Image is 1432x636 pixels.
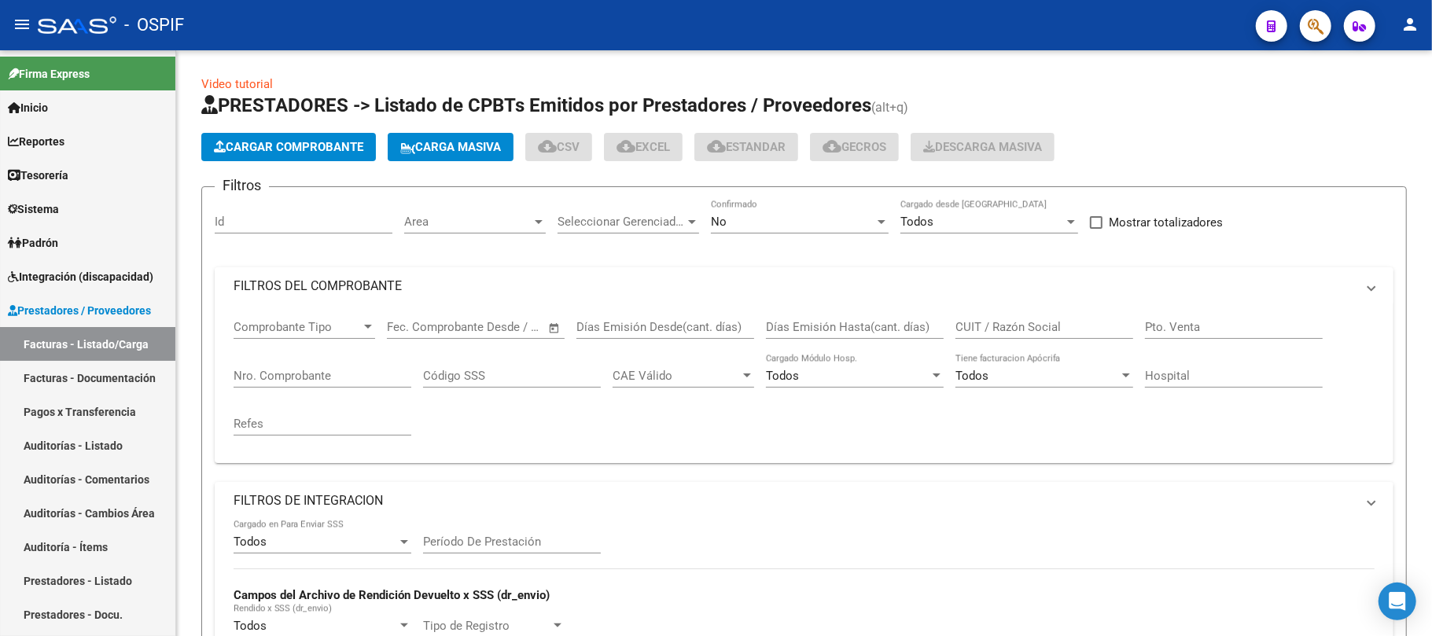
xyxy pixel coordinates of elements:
h3: Filtros [215,175,269,197]
span: Descarga Masiva [923,140,1042,154]
span: Mostrar totalizadores [1109,213,1223,232]
input: Fecha inicio [387,320,451,334]
span: Seleccionar Gerenciador [558,215,685,229]
span: - OSPIF [124,8,184,42]
span: Tipo de Registro [423,619,550,633]
span: Comprobante Tipo [234,320,361,334]
span: Todos [900,215,933,229]
button: Carga Masiva [388,133,514,161]
button: CSV [525,133,592,161]
button: Open calendar [546,319,564,337]
mat-expansion-panel-header: FILTROS DEL COMPROBANTE [215,267,1393,305]
button: Estandar [694,133,798,161]
button: Descarga Masiva [911,133,1055,161]
span: Todos [766,369,799,383]
span: Inicio [8,99,48,116]
span: Estandar [707,140,786,154]
span: Reportes [8,133,64,150]
mat-icon: cloud_download [617,137,635,156]
span: Prestadores / Proveedores [8,302,151,319]
span: Cargar Comprobante [214,140,363,154]
app-download-masive: Descarga masiva de comprobantes (adjuntos) [911,133,1055,161]
mat-icon: cloud_download [823,137,841,156]
span: CAE Válido [613,369,740,383]
button: EXCEL [604,133,683,161]
span: Tesorería [8,167,68,184]
mat-icon: cloud_download [538,137,557,156]
span: Carga Masiva [400,140,501,154]
span: PRESTADORES -> Listado de CPBTs Emitidos por Prestadores / Proveedores [201,94,871,116]
span: EXCEL [617,140,670,154]
strong: Campos del Archivo de Rendición Devuelto x SSS (dr_envio) [234,588,550,602]
span: Firma Express [8,65,90,83]
button: Cargar Comprobante [201,133,376,161]
a: Video tutorial [201,77,273,91]
span: Todos [955,369,988,383]
input: Fecha fin [465,320,541,334]
mat-expansion-panel-header: FILTROS DE INTEGRACION [215,482,1393,520]
span: Todos [234,535,267,549]
span: Sistema [8,200,59,218]
mat-icon: cloud_download [707,137,726,156]
span: CSV [538,140,580,154]
span: (alt+q) [871,100,908,115]
span: Integración (discapacidad) [8,268,153,285]
span: Todos [234,619,267,633]
mat-panel-title: FILTROS DE INTEGRACION [234,492,1356,509]
mat-icon: menu [13,15,31,34]
mat-icon: person [1401,15,1419,34]
mat-panel-title: FILTROS DEL COMPROBANTE [234,278,1356,295]
div: FILTROS DEL COMPROBANTE [215,305,1393,463]
span: Gecros [823,140,886,154]
div: Open Intercom Messenger [1379,583,1416,620]
button: Gecros [810,133,899,161]
span: No [711,215,727,229]
span: Area [404,215,532,229]
span: Padrón [8,234,58,252]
